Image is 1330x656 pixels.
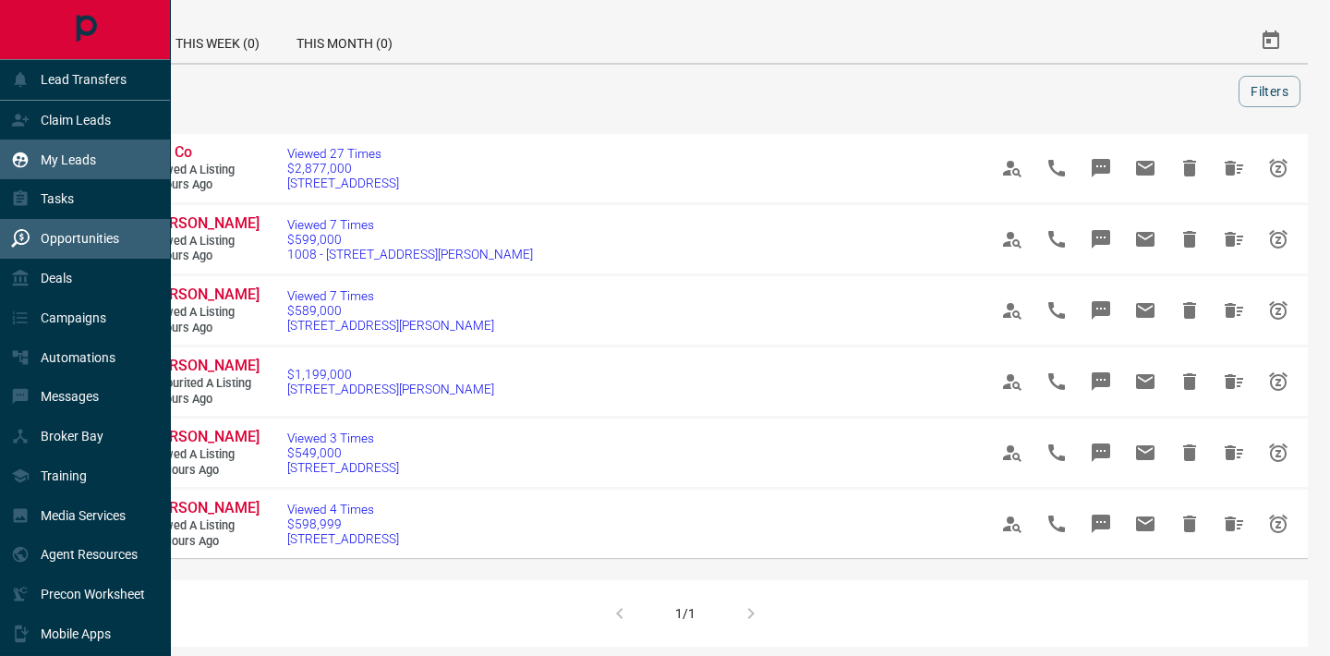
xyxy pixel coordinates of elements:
span: Call [1034,359,1079,404]
span: Email [1123,146,1167,190]
span: Call [1034,431,1079,475]
span: 3 hours ago [148,249,259,264]
span: Hide All from Michael Graham [1212,359,1256,404]
span: $549,000 [287,445,399,460]
span: Viewed a Listing [148,163,259,178]
span: Viewed a Listing [148,447,259,463]
span: Hide [1167,146,1212,190]
span: Call [1034,502,1079,546]
span: Call [1034,217,1079,261]
span: Viewed 7 Times [287,288,494,303]
span: [PERSON_NAME] [148,499,260,516]
span: Message [1079,431,1123,475]
span: View Profile [990,359,1034,404]
span: [STREET_ADDRESS] [287,531,399,546]
span: Viewed 4 Times [287,502,399,516]
button: Select Date Range [1249,18,1293,63]
span: Snooze [1256,217,1300,261]
span: $589,000 [287,303,494,318]
span: Viewed 7 Times [287,217,533,232]
span: Call [1034,146,1079,190]
span: [PERSON_NAME] [148,214,260,232]
span: Hide All from Jeff Lam [1212,217,1256,261]
a: Viewed 27 Times$2,877,000[STREET_ADDRESS] [287,146,399,190]
span: $599,000 [287,232,533,247]
span: [STREET_ADDRESS][PERSON_NAME] [287,382,494,396]
span: Email [1123,359,1167,404]
a: Viewed 4 Times$598,999[STREET_ADDRESS] [287,502,399,546]
span: View Profile [990,146,1034,190]
span: Email [1123,288,1167,333]
span: Hide All from Steve DalCin [1212,431,1256,475]
div: This Month (0) [278,18,411,63]
div: 1/1 [675,606,695,621]
span: Viewed a Listing [148,234,259,249]
span: View Profile [990,502,1034,546]
span: View Profile [990,288,1034,333]
span: Message [1079,359,1123,404]
span: Message [1079,146,1123,190]
a: Lily Co [148,143,259,163]
a: [PERSON_NAME] [148,357,259,376]
span: 16 hours ago [148,463,259,479]
span: Email [1123,431,1167,475]
a: [PERSON_NAME] [148,285,259,305]
span: Hide All from Steve DalCin [1212,502,1256,546]
span: Hide [1167,359,1212,404]
span: Snooze [1256,288,1300,333]
span: Favourited a Listing [148,376,259,392]
span: [PERSON_NAME] [148,357,260,374]
button: Filters [1239,76,1300,107]
span: Viewed a Listing [148,305,259,321]
span: Snooze [1256,359,1300,404]
span: Hide [1167,288,1212,333]
span: [STREET_ADDRESS] [287,460,399,475]
a: Viewed 3 Times$549,000[STREET_ADDRESS] [287,431,399,475]
span: Viewed a Listing [148,518,259,534]
span: 16 hours ago [148,534,259,550]
span: Message [1079,288,1123,333]
span: Hide [1167,502,1212,546]
a: [PERSON_NAME] [148,214,259,234]
span: Viewed 3 Times [287,431,399,445]
span: 3 hours ago [148,392,259,407]
span: Hide [1167,217,1212,261]
a: [PERSON_NAME] [148,499,259,518]
span: Snooze [1256,431,1300,475]
span: [STREET_ADDRESS][PERSON_NAME] [287,318,494,333]
span: Email [1123,502,1167,546]
span: [PERSON_NAME] [148,428,260,445]
span: Hide All from Jeff Lam [1212,288,1256,333]
span: Snooze [1256,502,1300,546]
a: [PERSON_NAME] [148,428,259,447]
span: Viewed 27 Times [287,146,399,161]
div: This Week (0) [157,18,278,63]
span: Message [1079,217,1123,261]
a: $1,199,000[STREET_ADDRESS][PERSON_NAME] [287,367,494,396]
span: 1008 - [STREET_ADDRESS][PERSON_NAME] [287,247,533,261]
span: $1,199,000 [287,367,494,382]
span: Snooze [1256,146,1300,190]
a: Viewed 7 Times$589,000[STREET_ADDRESS][PERSON_NAME] [287,288,494,333]
span: $2,877,000 [287,161,399,176]
span: Email [1123,217,1167,261]
span: [PERSON_NAME] [148,285,260,303]
span: View Profile [990,217,1034,261]
span: Hide [1167,431,1212,475]
span: 3 hours ago [148,177,259,193]
span: View Profile [990,431,1034,475]
span: Call [1034,288,1079,333]
span: Hide All from Lily Co [1212,146,1256,190]
span: Message [1079,502,1123,546]
span: $598,999 [287,516,399,531]
span: [STREET_ADDRESS] [287,176,399,190]
span: 3 hours ago [148,321,259,336]
a: Viewed 7 Times$599,0001008 - [STREET_ADDRESS][PERSON_NAME] [287,217,533,261]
